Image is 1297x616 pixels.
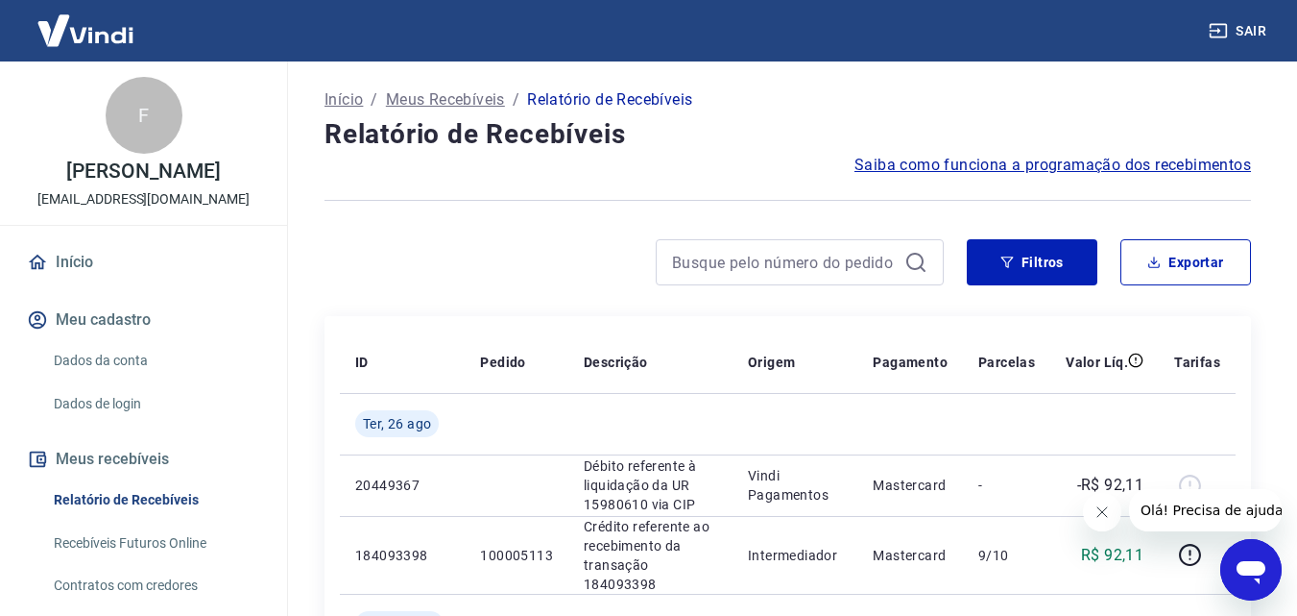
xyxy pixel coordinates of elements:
h4: Relatório de Recebíveis [324,115,1251,154]
a: Saiba como funciona a programação dos recebimentos [854,154,1251,177]
button: Exportar [1120,239,1251,285]
a: Contratos com credores [46,566,264,605]
p: Pagamento [873,353,948,372]
p: Descrição [584,353,648,372]
p: 100005113 [480,546,553,565]
a: Início [324,88,363,111]
span: Olá! Precisa de ajuda? [12,13,161,29]
p: [PERSON_NAME] [66,161,220,182]
p: 184093398 [355,546,449,565]
p: / [371,88,377,111]
a: Recebíveis Futuros Online [46,524,264,563]
iframe: Botão para abrir a janela de mensagens [1220,539,1282,601]
img: Vindi [23,1,148,60]
p: Intermediador [748,546,842,565]
button: Meu cadastro [23,299,264,341]
p: Crédito referente ao recebimento da transação 184093398 [584,517,717,594]
iframe: Fechar mensagem [1083,493,1121,531]
p: R$ 92,11 [1081,544,1143,567]
p: Parcelas [978,353,1035,372]
p: Tarifas [1174,353,1220,372]
p: Mastercard [873,476,948,495]
p: 20449367 [355,476,449,495]
button: Sair [1205,13,1274,49]
p: - [978,476,1035,495]
p: [EMAIL_ADDRESS][DOMAIN_NAME] [37,189,250,209]
div: F [106,77,182,154]
button: Filtros [967,239,1097,285]
p: Valor Líq. [1066,353,1128,372]
p: / [513,88,519,111]
p: Origem [748,353,795,372]
a: Início [23,241,264,283]
button: Meus recebíveis [23,438,264,480]
input: Busque pelo número do pedido [672,248,897,277]
p: Relatório de Recebíveis [527,88,692,111]
a: Meus Recebíveis [386,88,505,111]
p: Débito referente à liquidação da UR 15980610 via CIP [584,456,717,514]
p: Mastercard [873,546,948,565]
p: 9/10 [978,546,1035,565]
p: Vindi Pagamentos [748,466,842,505]
p: ID [355,353,369,372]
a: Dados da conta [46,341,264,381]
a: Dados de login [46,384,264,424]
iframe: Mensagem da empresa [1129,489,1282,531]
p: -R$ 92,11 [1077,474,1144,497]
span: Ter, 26 ago [363,414,431,433]
a: Relatório de Recebíveis [46,480,264,520]
p: Pedido [480,353,525,372]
